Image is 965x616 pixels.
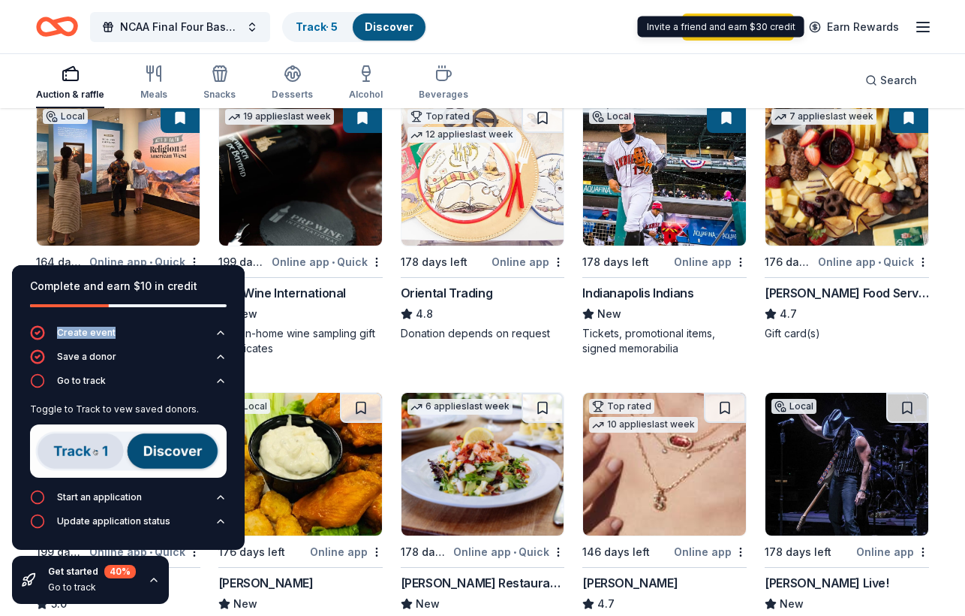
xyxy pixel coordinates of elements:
[407,399,513,415] div: 6 applies last week
[57,327,116,339] div: Create event
[219,393,382,536] img: Image for Muldoon's
[282,12,427,42] button: Track· 5Discover
[57,491,142,503] div: Start an application
[416,595,440,613] span: New
[225,109,334,125] div: 19 applies last week
[401,102,565,341] a: Image for Oriental TradingTop rated12 applieslast week178 days leftOnline appOriental Trading4.8D...
[140,89,167,101] div: Meals
[30,424,227,478] img: Track
[589,417,698,433] div: 10 applies last week
[765,253,815,271] div: 176 days left
[589,109,634,124] div: Local
[407,127,516,143] div: 12 applies last week
[140,59,167,108] button: Meals
[800,14,908,41] a: Earn Rewards
[57,375,106,387] div: Go to track
[37,103,200,246] img: Image for Eiteljorg Museum of American Indians and Western Art
[203,59,236,108] button: Snacks
[332,256,335,268] span: •
[349,89,383,101] div: Alcohol
[597,595,615,613] span: 4.7
[582,326,747,356] div: Tickets, promotional items, signed memorabilia
[419,59,468,108] button: Beverages
[583,393,746,536] img: Image for Kendra Scott
[878,256,881,268] span: •
[401,326,565,341] div: Donation depends on request
[818,252,929,271] div: Online app Quick
[780,305,797,323] span: 4.7
[771,399,816,414] div: Local
[349,59,383,108] button: Alcohol
[272,59,313,108] button: Desserts
[57,515,170,527] div: Update application status
[48,581,136,593] div: Go to track
[401,253,467,271] div: 178 days left
[90,12,270,42] button: NCAA Final Four Basketball Clinic
[419,89,468,101] div: Beverages
[492,252,564,271] div: Online app
[638,17,804,38] div: Invite a friend and earn $30 credit
[218,326,383,356] div: Two in-home wine sampling gift certificates
[104,565,136,578] div: 40 %
[582,543,650,561] div: 146 days left
[36,89,104,101] div: Auction & raffle
[30,277,227,295] div: Complete and earn $10 in credit
[453,542,564,561] div: Online app Quick
[218,102,383,356] a: Image for PRP Wine International19 applieslast week199 days leftOnline app•QuickPRP Wine Internat...
[203,89,236,101] div: Snacks
[682,14,794,41] a: Start free trial
[30,514,227,538] button: Update application status
[401,543,451,561] div: 178 days left
[582,574,678,592] div: [PERSON_NAME]
[272,252,383,271] div: Online app Quick
[30,490,227,514] button: Start an application
[780,595,804,613] span: New
[765,393,928,536] img: Image for Hendricks Live!
[583,103,746,246] img: Image for Indianapolis Indians
[401,574,565,592] div: [PERSON_NAME] Restaurants
[765,543,831,561] div: 178 days left
[30,403,227,415] div: Toggle to Track to vew saved donors.
[853,65,929,95] button: Search
[36,102,200,341] a: Image for Eiteljorg Museum of American Indians and Western ArtLocal164 days leftOnline app•QuickE...
[416,305,433,323] span: 4.8
[218,284,346,302] div: PRP Wine International
[401,393,564,536] img: Image for Cameron Mitchell Restaurants
[43,109,88,124] div: Local
[880,71,917,89] span: Search
[218,574,314,592] div: [PERSON_NAME]
[765,284,929,302] div: [PERSON_NAME] Food Service Store
[589,399,654,414] div: Top rated
[36,9,78,44] a: Home
[582,284,693,302] div: Indianapolis Indians
[513,546,516,558] span: •
[30,349,227,373] button: Save a donor
[856,542,929,561] div: Online app
[407,109,473,124] div: Top rated
[30,373,227,397] button: Go to track
[296,20,338,33] a: Track· 5
[771,109,876,125] div: 7 applies last week
[765,326,929,341] div: Gift card(s)
[765,574,888,592] div: [PERSON_NAME] Live!
[48,565,136,578] div: Get started
[582,102,747,356] a: Image for Indianapolis IndiansLocal178 days leftOnline appIndianapolis IndiansNewTickets, promoti...
[401,103,564,246] img: Image for Oriental Trading
[597,305,621,323] span: New
[765,103,928,246] img: Image for Gordon Food Service Store
[219,103,382,246] img: Image for PRP Wine International
[674,252,747,271] div: Online app
[401,284,493,302] div: Oriental Trading
[30,397,227,490] div: Go to track
[365,20,413,33] a: Discover
[30,325,227,349] button: Create event
[120,18,240,36] span: NCAA Final Four Basketball Clinic
[310,542,383,561] div: Online app
[765,102,929,341] a: Image for Gordon Food Service Store7 applieslast week176 days leftOnline app•Quick[PERSON_NAME] F...
[582,253,649,271] div: 178 days left
[36,59,104,108] button: Auction & raffle
[272,89,313,101] div: Desserts
[674,542,747,561] div: Online app
[57,351,116,363] div: Save a donor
